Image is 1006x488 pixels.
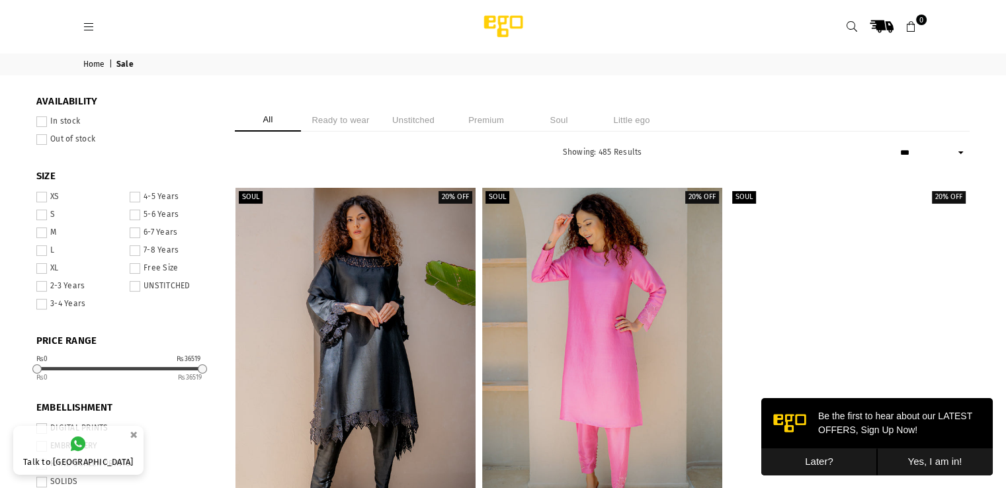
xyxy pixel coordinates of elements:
ins: 36519 [178,374,202,382]
ins: 0 [36,374,48,382]
li: All [235,108,301,132]
label: SOUL [732,191,756,204]
nav: breadcrumbs [73,54,933,75]
span: 0 [916,15,927,25]
span: | [109,60,114,70]
label: 4-5 Years [130,192,215,202]
label: S [36,210,122,220]
a: 0 [900,15,923,38]
a: Search [840,15,864,38]
iframe: webpush-onsite [761,398,993,475]
span: SIZE [36,170,215,183]
li: Premium [453,108,519,132]
li: Soul [526,108,592,132]
span: Availability [36,95,215,108]
div: ₨0 [36,356,48,362]
button: × [126,424,142,446]
li: Unstitched [380,108,446,132]
label: XS [36,192,122,202]
label: 3-4 Years [36,299,122,309]
li: Little ego [599,108,665,132]
label: SOLIDS [36,477,215,487]
span: Sale [116,60,136,70]
a: Home [83,60,107,70]
img: Ego [447,13,560,40]
label: UNSTITCHED [130,281,215,292]
label: M [36,227,122,238]
label: XL [36,263,122,274]
a: Menu [77,21,101,31]
label: 20% off [685,191,719,204]
label: 5-6 Years [130,210,215,220]
label: In stock [36,116,215,127]
label: L [36,245,122,256]
span: EMBELLISHMENT [36,401,215,415]
label: Out of stock [36,134,215,145]
label: 7-8 Years [130,245,215,256]
label: 2-3 Years [36,281,122,292]
button: Yes, I am in! [116,50,231,77]
label: SOUL [239,191,263,204]
span: PRICE RANGE [36,335,215,348]
li: Ready to wear [308,108,374,132]
a: Talk to [GEOGRAPHIC_DATA] [13,426,144,475]
label: SOUL [485,191,509,204]
label: 6-7 Years [130,227,215,238]
label: DIGITAL PRINTS [36,423,215,434]
div: ₨36519 [177,356,200,362]
label: Free Size [130,263,215,274]
label: 20% off [932,191,966,204]
label: 20% off [439,191,472,204]
span: Showing: 485 Results [562,147,642,157]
